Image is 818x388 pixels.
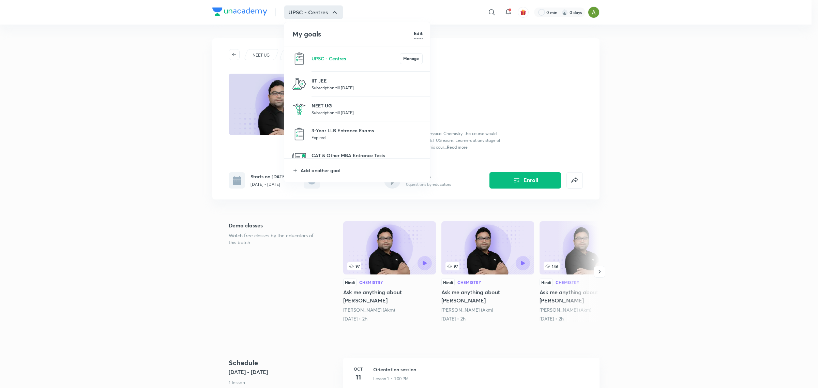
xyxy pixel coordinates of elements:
p: UPSC - Centres [312,55,400,62]
h4: My goals [292,29,414,39]
img: CAT & Other MBA Entrance Tests [292,152,306,166]
img: 3-Year LLB Entrance Exams [292,127,306,141]
p: Subscription till [DATE] [312,109,423,116]
img: IIT JEE [292,77,306,91]
p: Add another goal [301,167,423,174]
img: NEET UG [292,102,306,116]
p: Subscription till [DATE] [312,84,423,91]
h6: Edit [414,30,423,37]
p: Expired [312,134,423,141]
p: NEET UG [312,102,423,109]
p: 3-Year LLB Entrance Exams [312,127,423,134]
img: UPSC - Centres [292,52,306,65]
button: Manage [400,53,423,64]
p: CAT & Other MBA Entrance Tests [312,152,423,159]
p: IIT JEE [312,77,423,84]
